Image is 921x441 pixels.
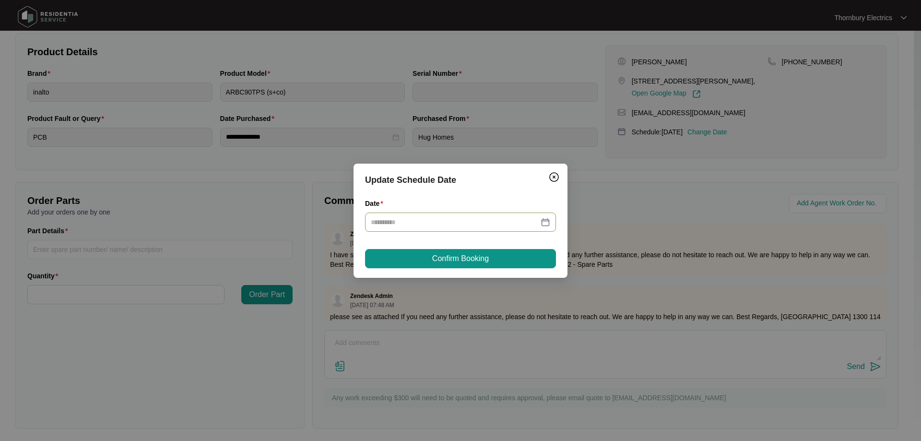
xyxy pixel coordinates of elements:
[365,199,387,208] label: Date
[365,249,556,268] button: Confirm Booking
[371,217,539,227] input: Date
[432,253,489,264] span: Confirm Booking
[546,169,562,185] button: Close
[365,173,556,187] div: Update Schedule Date
[548,171,560,183] img: closeCircle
